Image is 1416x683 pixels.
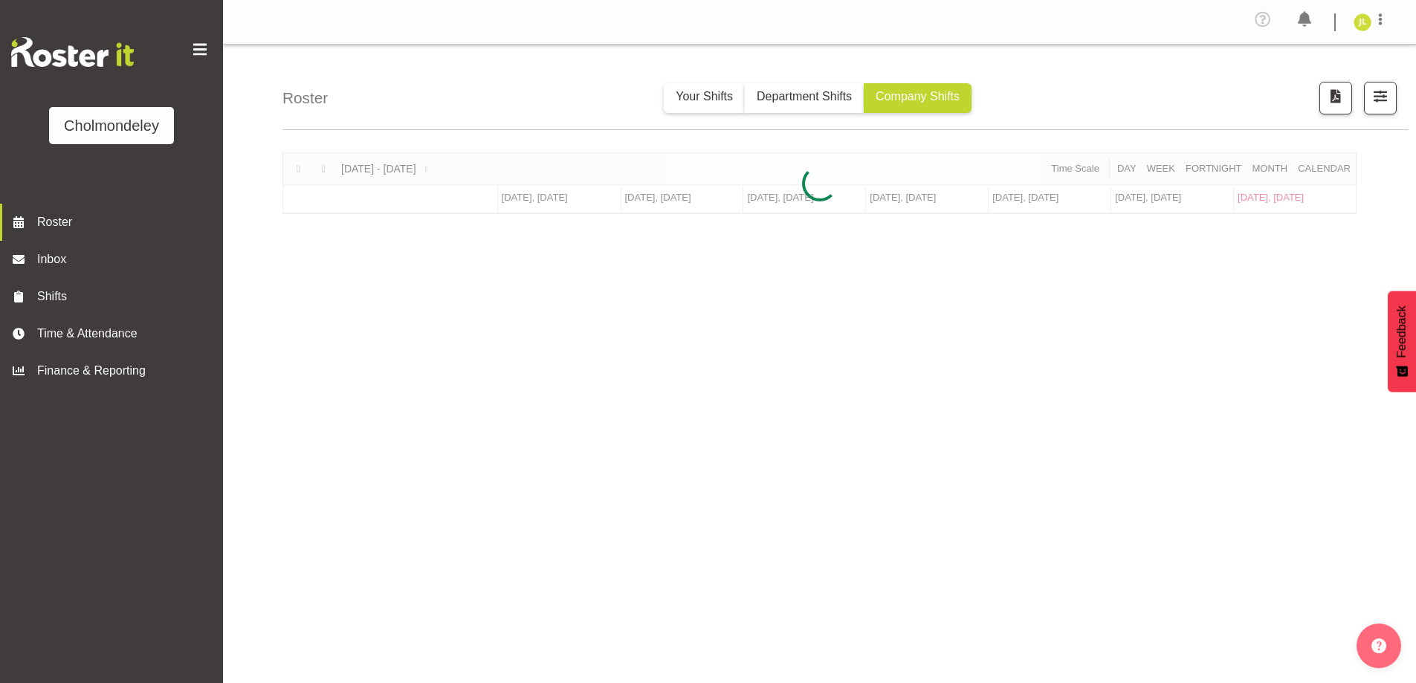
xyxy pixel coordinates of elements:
[37,213,216,231] span: Roster
[876,90,960,103] span: Company Shifts
[1364,82,1397,114] button: Filter Shifts
[1354,13,1371,31] img: jay-lowe9524.jpg
[757,90,852,103] span: Department Shifts
[1388,291,1416,392] button: Feedback - Show survey
[37,288,193,305] span: Shifts
[664,83,745,113] button: Your Shifts
[37,362,193,380] span: Finance & Reporting
[37,325,193,343] span: Time & Attendance
[282,86,328,109] h4: Roster
[1371,638,1386,653] img: help-xxl-2.png
[745,83,864,113] button: Department Shifts
[1393,305,1411,357] span: Feedback
[1319,82,1352,114] button: Download a PDF of the roster according to the set date range.
[64,114,159,137] div: Cholmondeley
[864,83,972,113] button: Company Shifts
[676,90,733,103] span: Your Shifts
[11,37,134,67] img: Rosterit website logo
[37,250,216,268] span: Inbox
